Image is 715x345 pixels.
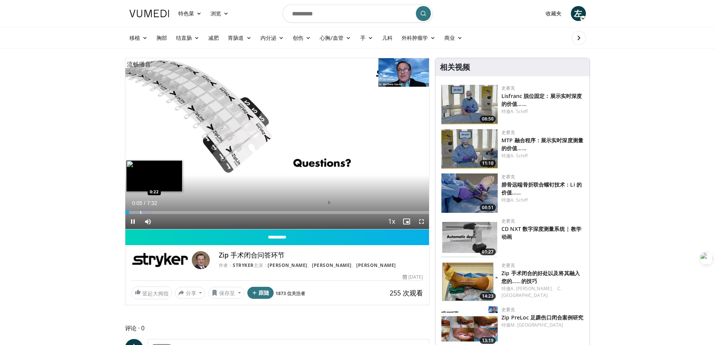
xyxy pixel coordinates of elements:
font: 、 [352,262,357,268]
font: 特色菜 [178,10,194,17]
a: 儿科 [378,30,397,45]
span: 0:05 [132,200,142,206]
a: 01:27 [441,218,498,257]
a: 竖起大拇指 [131,286,172,299]
img: VuMedi 标志 [129,10,169,17]
font: Lisfranc 脱位固定：展示实时深度的价值…… [501,92,582,107]
font: 结直肠 [176,35,192,41]
a: Zip PreLoc 足踝伤口闭合案例研究 [501,314,583,321]
font: 特邀 [501,152,510,159]
a: 减肥 [204,30,223,45]
font: 11:10 [482,160,494,166]
button: Playback Rate [384,214,399,229]
a: 结直肠 [172,30,204,45]
a: 移植 [125,30,152,45]
font: 商业 [444,35,455,41]
video-js: Video Player [125,58,429,229]
font: 保存至 [219,289,235,297]
a: 特色菜 [174,6,206,21]
font: 左 [574,8,582,19]
img: ce5bd40c-37e2-411a-9a96-4ad0602dca66.150x105_q85_crop-smart_upscale.jpg [441,85,498,124]
button: Pause [125,214,140,229]
a: 胸部 [152,30,172,45]
font: 外科肿瘤学 [402,35,428,41]
font: 胸部 [157,35,167,41]
font: 14:23 [482,293,494,299]
font: 特邀 [501,108,510,114]
font: 08:50 [482,116,494,122]
img: 8ad74f35-5942-45e5-a82f-ce2606f09e05.150x105_q85_crop-smart_upscale.jpg [441,218,498,257]
font: A. Schiff [510,197,528,203]
a: 史赛克 [501,129,515,136]
a: [PERSON_NAME] [268,262,307,268]
div: Progress Bar [125,211,429,214]
img: 史赛克 [131,251,189,269]
font: C. [GEOGRAPHIC_DATA] [501,285,561,298]
a: 11:10 [441,129,498,169]
font: 心胸/血管 [320,35,343,41]
font: 0 [141,324,145,332]
a: 08:50 [441,85,498,124]
a: 史赛克 [501,85,515,91]
a: Stryker [233,262,254,268]
a: 内分泌 [256,30,288,45]
font: 、 [307,262,312,268]
img: image.jpeg [126,160,182,192]
font: 浏览 [211,10,221,17]
font: 创伤 [293,35,303,41]
font: 1873 位关注者 [275,290,305,297]
a: 收藏夹 [541,6,566,21]
button: Mute [140,214,155,229]
a: A. Schiff [510,108,528,114]
font: 史赛克 [501,173,515,180]
a: M. [GEOGRAPHIC_DATA] [510,322,563,328]
button: Enable picture-in-picture mode [399,214,414,229]
a: 手 [356,30,378,45]
span: 7:32 [147,200,157,206]
a: 史赛克 [501,262,515,268]
button: 分享 [175,287,206,299]
font: A. [PERSON_NAME]、 [510,285,556,292]
img: 阿凡达 [192,251,210,269]
a: 商业 [440,30,467,45]
font: 收藏夹 [546,10,561,17]
font: 流畅播音 [127,60,151,68]
a: 史赛克 [501,306,515,313]
font: CD NXT 数字深度测量系统 | 教学动画 [501,225,581,240]
font: 移植 [129,35,140,41]
font: 竖起大拇指 [142,290,169,297]
span: / [144,200,146,206]
a: [PERSON_NAME] [312,262,352,268]
font: 01:27 [482,249,494,255]
button: 保存至 [208,287,244,299]
img: dd8e16fe-19a5-40fe-891f-0bb8f0a93a1e.png.150x105_q85_crop-smart_upscale.png [441,173,498,213]
font: 相关视频 [440,62,470,72]
a: 浏览 [206,6,233,21]
a: 14:23 [441,262,498,301]
a: A. Schiff [510,152,528,159]
a: Zip 手术闭合的好处以及将其融入您的……的技巧 [501,270,580,285]
font: 作者： [219,262,233,268]
font: 胃肠道 [228,35,244,41]
a: 心胸/血管 [315,30,355,45]
a: 腓骨远端骨折联合螺钉技术：Li 的价值…… [501,181,582,196]
a: 创伤 [288,30,315,45]
font: [DATE] [408,274,423,280]
a: [PERSON_NAME] [356,262,396,268]
img: c107c1ae-b97a-43c3-99be-4809239977e2.150x105_q85_crop-smart_upscale.jpg [441,262,498,301]
font: 08:51 [482,204,494,211]
button: 跟随 [247,287,274,299]
a: MTP 融合程序：展示实时深度测量的价值…… [501,137,583,152]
